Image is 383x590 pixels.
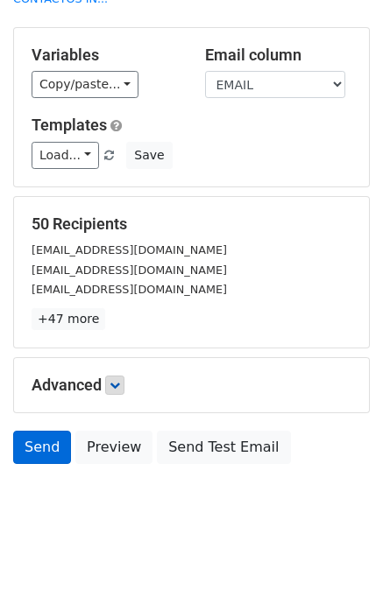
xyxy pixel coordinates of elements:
[32,46,179,65] h5: Variables
[75,431,152,464] a: Preview
[32,71,138,98] a: Copy/paste...
[32,283,227,296] small: [EMAIL_ADDRESS][DOMAIN_NAME]
[205,46,352,65] h5: Email column
[32,308,105,330] a: +47 more
[157,431,290,464] a: Send Test Email
[126,142,172,169] button: Save
[32,214,351,234] h5: 50 Recipients
[13,431,71,464] a: Send
[295,506,383,590] div: Widget de chat
[32,116,107,134] a: Templates
[295,506,383,590] iframe: Chat Widget
[32,376,351,395] h5: Advanced
[32,243,227,256] small: [EMAIL_ADDRESS][DOMAIN_NAME]
[32,142,99,169] a: Load...
[32,263,227,277] small: [EMAIL_ADDRESS][DOMAIN_NAME]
